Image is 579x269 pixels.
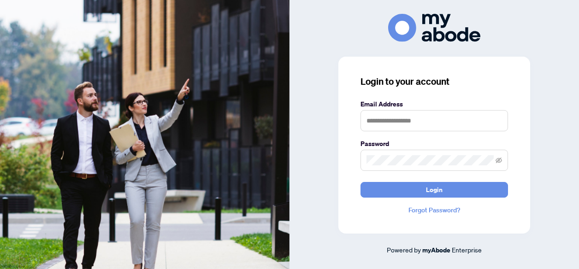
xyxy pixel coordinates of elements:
label: Email Address [360,99,508,109]
button: Login [360,182,508,198]
span: eye-invisible [496,157,502,164]
img: ma-logo [388,14,480,42]
a: myAbode [422,245,450,255]
span: Enterprise [452,246,482,254]
h3: Login to your account [360,75,508,88]
span: Powered by [387,246,421,254]
a: Forgot Password? [360,205,508,215]
label: Password [360,139,508,149]
span: Login [426,182,443,197]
